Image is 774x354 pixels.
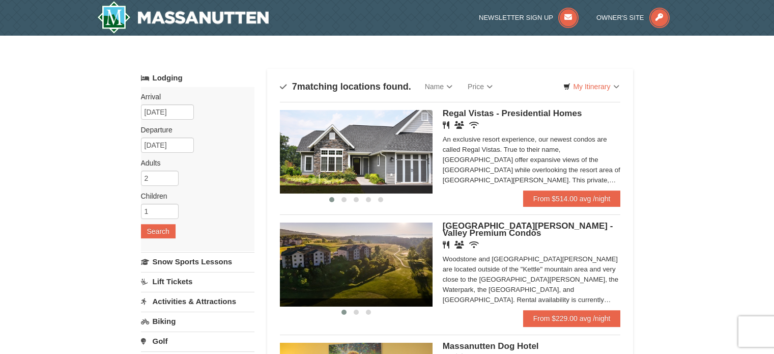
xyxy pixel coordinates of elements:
[280,81,411,92] h4: matching locations found.
[97,1,269,34] img: Massanutten Resort Logo
[141,224,176,238] button: Search
[454,241,464,249] i: Banquet Facilities
[141,191,247,201] label: Children
[443,221,613,238] span: [GEOGRAPHIC_DATA][PERSON_NAME] - Valley Premium Condos
[141,158,247,168] label: Adults
[443,121,449,129] i: Restaurant
[141,92,247,102] label: Arrival
[141,292,254,311] a: Activities & Attractions
[454,121,464,129] i: Banquet Facilities
[596,14,644,21] span: Owner's Site
[141,69,254,87] a: Lodging
[443,254,621,305] div: Woodstone and [GEOGRAPHIC_DATA][PERSON_NAME] are located outside of the "Kettle" mountain area an...
[469,121,479,129] i: Wireless Internet (free)
[97,1,269,34] a: Massanutten Resort
[417,76,460,97] a: Name
[557,79,625,94] a: My Itinerary
[141,332,254,350] a: Golf
[141,125,247,135] label: Departure
[596,14,670,21] a: Owner's Site
[443,341,539,351] span: Massanutten Dog Hotel
[141,272,254,291] a: Lift Tickets
[479,14,553,21] span: Newsletter Sign Up
[460,76,500,97] a: Price
[443,241,449,249] i: Restaurant
[479,14,579,21] a: Newsletter Sign Up
[523,190,621,207] a: From $514.00 avg /night
[141,312,254,331] a: Biking
[443,134,621,185] div: An exclusive resort experience, our newest condos are called Regal Vistas. True to their name, [G...
[141,252,254,271] a: Snow Sports Lessons
[469,241,479,249] i: Wireless Internet (free)
[292,81,297,92] span: 7
[523,310,621,326] a: From $229.00 avg /night
[443,108,582,118] span: Regal Vistas - Presidential Homes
